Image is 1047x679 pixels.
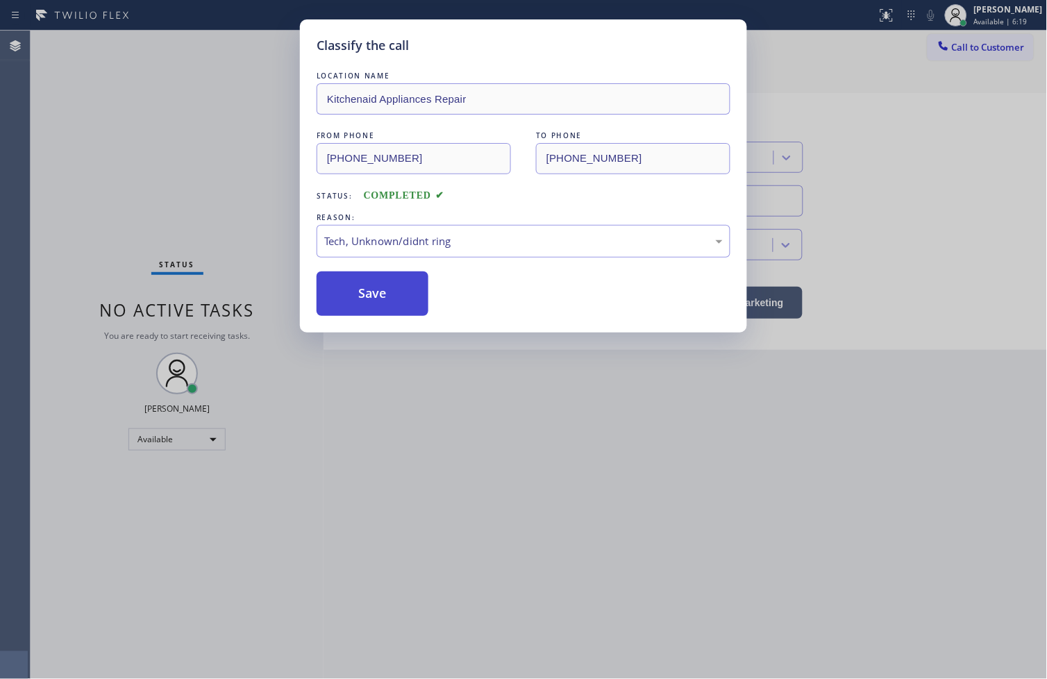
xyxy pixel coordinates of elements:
div: LOCATION NAME [317,69,730,83]
h5: Classify the call [317,36,409,55]
span: Status: [317,191,353,201]
input: To phone [536,143,730,174]
span: COMPLETED [364,190,444,201]
div: FROM PHONE [317,128,511,143]
div: REASON: [317,210,730,225]
button: Save [317,271,428,316]
div: Tech, Unknown/didnt ring [324,233,723,249]
div: TO PHONE [536,128,730,143]
input: From phone [317,143,511,174]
